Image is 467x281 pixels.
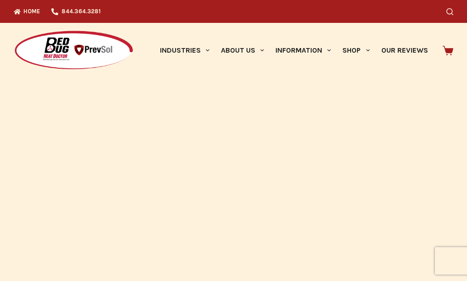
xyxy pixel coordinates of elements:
img: Prevsol/Bed Bug Heat Doctor [14,30,134,71]
a: Industries [154,23,215,78]
nav: Primary [154,23,434,78]
button: Search [446,8,453,15]
a: Information [270,23,337,78]
a: About Us [215,23,269,78]
a: Our Reviews [375,23,434,78]
a: Shop [337,23,375,78]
